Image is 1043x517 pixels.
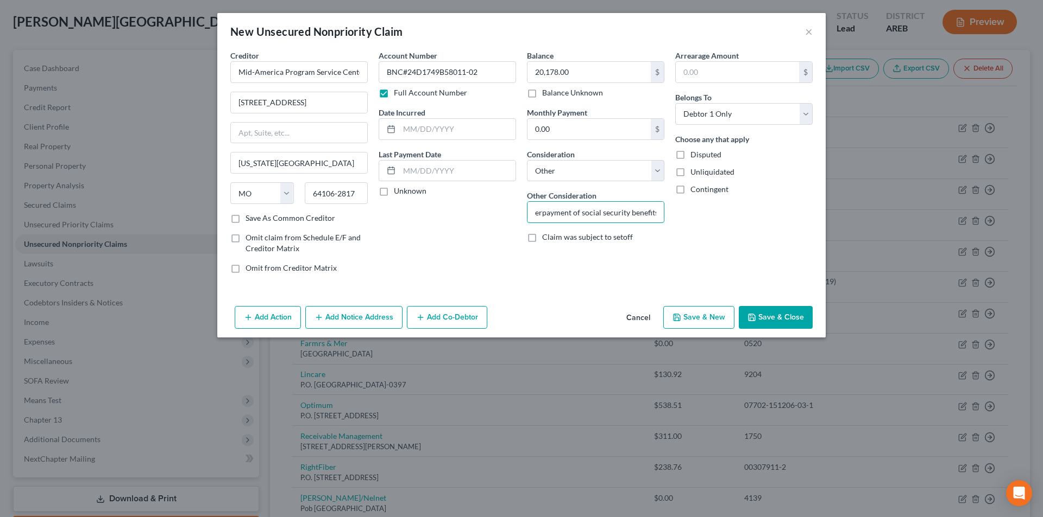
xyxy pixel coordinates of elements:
[527,50,554,61] label: Balance
[690,150,721,159] span: Disputed
[739,306,813,329] button: Save & Close
[230,24,403,39] div: New Unsecured Nonpriority Claim
[305,306,403,329] button: Add Notice Address
[235,306,301,329] button: Add Action
[527,202,664,222] input: Specify...
[231,92,367,113] input: Enter address...
[246,263,337,272] span: Omit from Creditor Matrix
[394,87,467,98] label: Full Account Number
[675,93,712,102] span: Belongs To
[799,62,812,82] div: $
[527,107,587,118] label: Monthly Payment
[675,50,739,61] label: Arrearage Amount
[246,213,335,224] label: Save As Common Creditor
[230,61,368,83] input: Search creditor by name...
[527,119,651,139] input: 0.00
[230,51,259,60] span: Creditor
[305,182,368,204] input: Enter zip...
[542,232,633,241] span: Claim was subject to setoff
[379,149,441,160] label: Last Payment Date
[379,50,437,61] label: Account Number
[676,62,799,82] input: 0.00
[231,123,367,143] input: Apt, Suite, etc...
[618,307,659,329] button: Cancel
[651,62,664,82] div: $
[805,25,813,38] button: ×
[651,119,664,139] div: $
[407,306,487,329] button: Add Co-Debtor
[246,233,361,253] span: Omit claim from Schedule E/F and Creditor Matrix
[399,161,516,181] input: MM/DD/YYYY
[663,306,734,329] button: Save & New
[231,152,367,173] input: Enter city...
[690,184,728,194] span: Contingent
[527,62,651,82] input: 0.00
[1006,480,1032,506] div: Open Intercom Messenger
[527,190,596,201] label: Other Consideration
[542,87,603,98] label: Balance Unknown
[675,133,749,145] label: Choose any that apply
[379,107,425,118] label: Date Incurred
[394,186,426,196] label: Unknown
[379,61,516,83] input: --
[527,149,575,160] label: Consideration
[399,119,516,139] input: MM/DD/YYYY
[690,167,734,176] span: Unliquidated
